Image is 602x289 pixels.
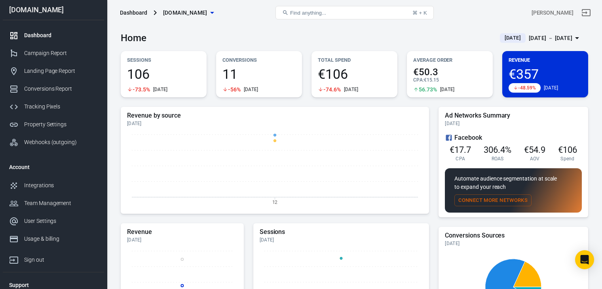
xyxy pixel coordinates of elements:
tspan: 12 [272,199,278,205]
h5: Sessions [260,228,423,236]
button: [DATE][DATE] － [DATE] [494,32,588,45]
div: [DOMAIN_NAME] [3,6,104,13]
div: Dashboard [24,31,98,40]
div: [DATE] [127,120,423,127]
p: Automate audience segmentation at scale to expand your reach [454,175,572,191]
p: Total Spend [318,56,391,64]
span: Find anything... [290,10,326,16]
span: €17.7 [450,145,471,155]
div: Dashboard [120,9,147,17]
span: -48.59% [518,86,536,90]
p: Average Order [413,56,486,64]
h5: Revenue by source [127,112,423,120]
span: 106 [127,67,200,81]
div: [DATE] [260,237,423,243]
div: Facebook [445,133,582,143]
h5: Conversions Sources [445,232,582,240]
span: €54.9 [524,145,545,155]
span: €357 [509,67,582,81]
div: Open Intercom Messenger [575,250,594,269]
span: Spend [560,156,575,162]
span: CPA : [413,77,424,83]
div: [DATE] [445,120,582,127]
div: [DATE] [544,85,558,91]
button: [DOMAIN_NAME] [160,6,217,20]
span: -56% [228,87,241,92]
div: Sign out [24,256,98,264]
div: [DATE] [127,237,237,243]
h5: Ad Networks Summary [445,112,582,120]
div: Property Settings [24,120,98,129]
h3: Home [121,32,146,44]
a: Integrations [3,177,104,194]
div: Usage & billing [24,235,98,243]
div: Account id: 4GGnmKtI [532,9,574,17]
button: Connect More Networks [454,194,532,207]
span: 306.4% [484,145,511,155]
a: Conversions Report [3,80,104,98]
span: €106 [318,67,391,81]
p: Revenue [509,56,582,64]
a: Sign out [577,3,596,22]
a: Tracking Pixels [3,98,104,116]
li: Account [3,158,104,177]
a: Team Management [3,194,104,212]
div: [DATE] [344,86,359,93]
div: [DATE] [445,240,582,247]
div: Webhooks (outgoing) [24,138,98,146]
div: Team Management [24,199,98,207]
a: Dashboard [3,27,104,44]
span: -73.5% [133,87,150,92]
span: CPA [456,156,465,162]
a: Property Settings [3,116,104,133]
span: [DATE] [501,34,524,42]
span: €15.15 [424,77,439,83]
div: User Settings [24,217,98,225]
a: Campaign Report [3,44,104,62]
span: €50.3 [413,67,486,77]
span: 11 [222,67,296,81]
a: Webhooks (outgoing) [3,133,104,151]
a: User Settings [3,212,104,230]
div: Integrations [24,181,98,190]
div: Landing Page Report [24,67,98,75]
span: ROAS [492,156,504,162]
div: [DATE] [440,86,455,93]
div: Conversions Report [24,85,98,93]
div: [DATE] [153,86,168,93]
div: [DATE] [244,86,258,93]
span: olgawebersocial.de [163,8,207,18]
div: Campaign Report [24,49,98,57]
div: ⌘ + K [412,10,427,16]
h5: Revenue [127,228,237,236]
button: Find anything...⌘ + K [275,6,434,19]
a: Usage & billing [3,230,104,248]
span: -74.6% [323,87,341,92]
a: Sign out [3,248,104,269]
span: €106 [558,145,577,155]
p: Conversions [222,56,296,64]
div: Tracking Pixels [24,103,98,111]
span: 56.73% [419,87,437,92]
div: [DATE] － [DATE] [529,33,572,43]
p: Sessions [127,56,200,64]
a: Landing Page Report [3,62,104,80]
svg: Facebook Ads [445,133,453,143]
span: AOV [530,156,540,162]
